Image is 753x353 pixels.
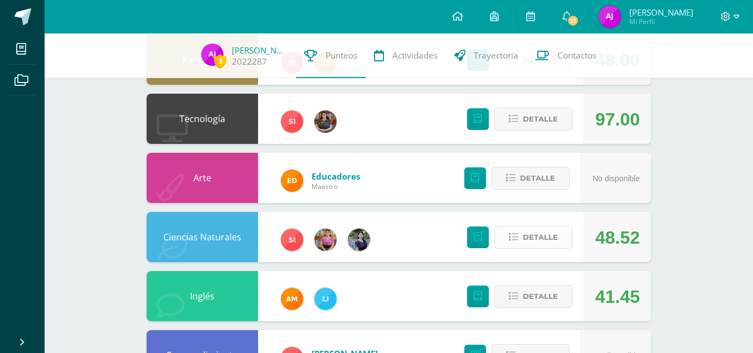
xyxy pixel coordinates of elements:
img: b2b209b5ecd374f6d147d0bc2cef63fa.png [348,229,370,251]
div: Inglés [147,271,258,321]
div: 97.00 [595,94,640,144]
img: 82db8514da6684604140fa9c57ab291b.png [314,288,337,310]
span: Actividades [392,50,438,61]
span: Detalle [523,227,558,248]
a: [PERSON_NAME] [232,45,288,56]
a: Educadores [312,171,360,182]
button: Detalle [494,226,572,249]
img: 60a759e8b02ec95d430434cf0c0a55c7.png [314,110,337,133]
button: Detalle [494,285,572,308]
span: No disponible [592,174,640,183]
img: 1e3c7f018e896ee8adc7065031dce62a.png [281,229,303,251]
img: e8319d1de0642b858999b202df7e829e.png [314,229,337,251]
img: 1e3c7f018e896ee8adc7065031dce62a.png [281,110,303,133]
div: 41.45 [595,272,640,322]
span: Detalle [523,109,558,129]
div: Ciencias Naturales [147,212,258,262]
span: Mi Perfil [629,17,693,26]
span: Detalle [523,286,558,307]
span: 3 [214,54,226,68]
button: Detalle [494,108,572,130]
span: Detalle [520,168,555,188]
span: Punteos [326,50,357,61]
img: 249fad468ed6f75ff95078b0f23e606a.png [201,43,224,66]
span: Maestro [312,182,360,191]
a: Actividades [366,33,446,78]
img: ed927125212876238b0630303cb5fd71.png [281,170,303,192]
img: 249fad468ed6f75ff95078b0f23e606a.png [599,6,621,28]
span: [PERSON_NAME] [629,7,693,18]
a: 2022287 [232,56,267,67]
button: Detalle [492,167,570,190]
div: Tecnología [147,94,258,144]
a: Contactos [527,33,605,78]
a: Punteos [296,33,366,78]
span: 51 [567,14,579,27]
span: Trayectoria [474,50,518,61]
div: 48.52 [595,212,640,263]
span: Contactos [557,50,596,61]
img: 27d1f5085982c2e99c83fb29c656b88a.png [281,288,303,310]
div: Arte [147,153,258,203]
a: Trayectoria [446,33,527,78]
